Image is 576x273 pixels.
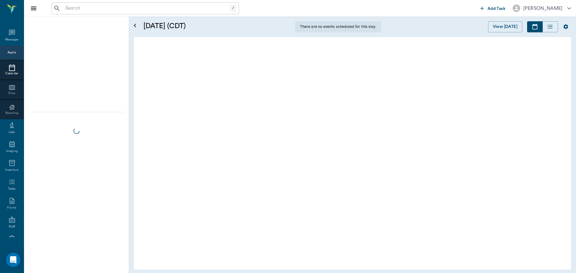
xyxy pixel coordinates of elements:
[7,206,16,210] div: Forms
[230,4,236,12] div: /
[7,50,16,55] div: Appts
[5,37,19,42] div: Messages
[6,253,20,267] div: Open Intercom Messenger
[9,130,15,135] div: Labs
[295,21,381,32] div: There are no events scheduled for this day.
[143,21,290,31] h5: [DATE] (CDT)
[6,149,18,153] div: Imaging
[28,2,40,14] button: Close drawer
[488,21,522,32] button: View [DATE]
[523,5,562,12] div: [PERSON_NAME]
[508,3,576,14] button: [PERSON_NAME]
[478,3,508,14] button: Add Task
[8,187,16,191] div: Tasks
[63,4,230,13] input: Search
[9,224,15,229] div: Staff
[131,14,139,37] button: Open calendar
[5,168,19,172] div: Inventory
